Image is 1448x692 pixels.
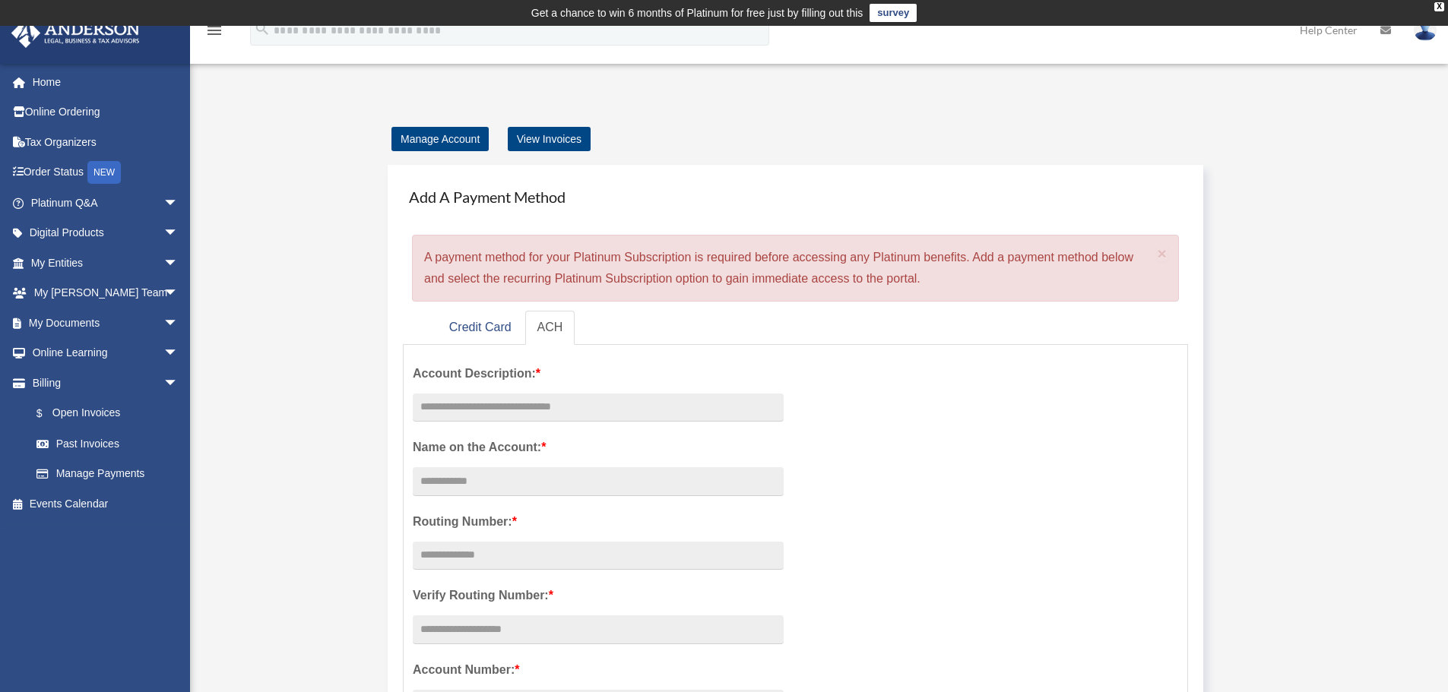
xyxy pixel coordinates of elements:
[11,248,201,278] a: My Entitiesarrow_drop_down
[7,18,144,48] img: Anderson Advisors Platinum Portal
[437,311,524,345] a: Credit Card
[11,97,201,128] a: Online Ordering
[1414,19,1437,41] img: User Pic
[413,659,784,681] label: Account Number:
[163,278,194,309] span: arrow_drop_down
[11,127,201,157] a: Tax Organizers
[11,308,201,338] a: My Documentsarrow_drop_down
[403,180,1188,213] h4: Add A Payment Method
[205,21,223,39] i: menu
[45,404,52,423] span: $
[413,363,784,384] label: Account Description:
[163,218,194,249] span: arrow_drop_down
[11,188,201,218] a: Platinum Q&Aarrow_drop_down
[11,368,201,398] a: Billingarrow_drop_down
[11,488,201,519] a: Events Calendar
[21,459,194,489] a: Manage Payments
[87,161,121,184] div: NEW
[254,21,271,37] i: search
[163,188,194,219] span: arrow_drop_down
[11,278,201,308] a: My [PERSON_NAME] Teamarrow_drop_down
[391,127,489,151] a: Manage Account
[11,338,201,368] a: Online Learningarrow_drop_down
[11,218,201,248] a: Digital Productsarrow_drop_down
[11,67,201,97] a: Home
[1158,245,1168,262] span: ×
[870,4,917,22] a: survey
[412,235,1179,302] div: A payment method for your Platinum Subscription is required before accessing any Platinum benefit...
[413,437,784,458] label: Name on the Account:
[1158,245,1168,261] button: Close
[21,398,201,429] a: $Open Invoices
[21,428,201,459] a: Past Invoices
[508,127,591,151] a: View Invoices
[1434,2,1444,11] div: close
[163,308,194,339] span: arrow_drop_down
[413,511,784,532] label: Routing Number:
[531,4,863,22] div: Get a chance to win 6 months of Platinum for free just by filling out this
[413,585,784,606] label: Verify Routing Number:
[163,338,194,369] span: arrow_drop_down
[525,311,575,345] a: ACH
[11,157,201,188] a: Order StatusNEW
[163,248,194,279] span: arrow_drop_down
[163,368,194,399] span: arrow_drop_down
[205,27,223,39] a: menu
